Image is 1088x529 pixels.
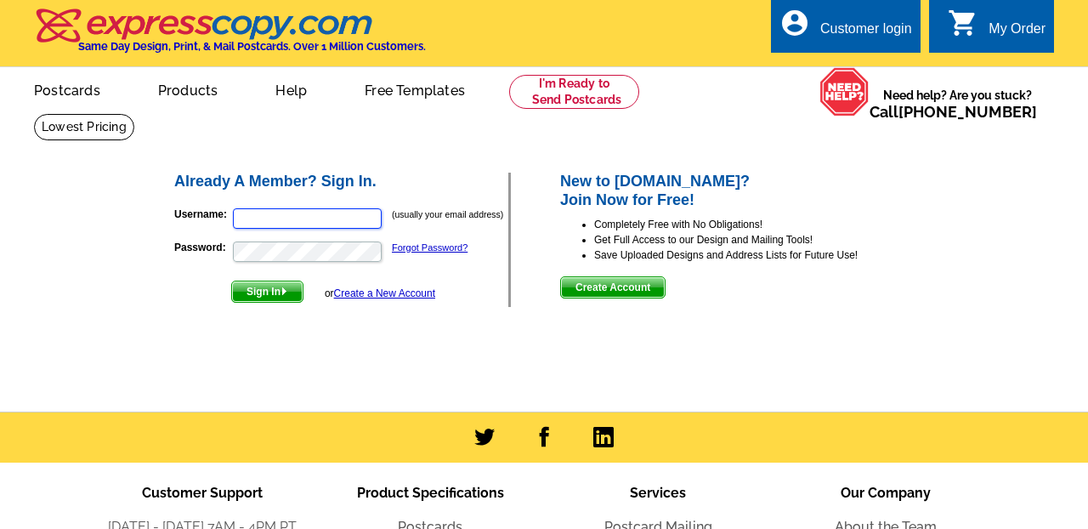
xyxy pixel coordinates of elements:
a: account_circle Customer login [779,19,912,40]
a: Same Day Design, Print, & Mail Postcards. Over 1 Million Customers. [34,20,426,53]
label: Password: [174,240,231,255]
span: Our Company [841,485,931,501]
span: Customer Support [142,485,263,501]
span: Sign In [232,282,303,302]
small: (usually your email address) [392,209,503,219]
div: or [325,286,435,301]
span: Need help? Are you stuck? [870,87,1045,121]
i: shopping_cart [948,8,978,38]
li: Save Uploaded Designs and Address Lists for Future Use! [594,247,916,263]
i: account_circle [779,8,810,38]
div: Customer login [820,21,912,45]
a: Create a New Account [334,287,435,299]
span: Call [870,103,1037,121]
li: Get Full Access to our Design and Mailing Tools! [594,232,916,247]
button: Create Account [560,276,666,299]
div: My Order [989,21,1045,45]
a: Forgot Password? [392,242,467,253]
img: help [819,67,870,117]
span: Services [630,485,686,501]
img: button-next-arrow-white.png [280,287,288,295]
label: Username: [174,207,231,222]
a: Postcards [7,69,127,109]
a: Free Templates [337,69,492,109]
a: Products [131,69,246,109]
h2: Already A Member? Sign In. [174,173,508,191]
a: shopping_cart My Order [948,19,1045,40]
a: [PHONE_NUMBER] [898,103,1037,121]
li: Completely Free with No Obligations! [594,217,916,232]
span: Create Account [561,277,665,298]
h4: Same Day Design, Print, & Mail Postcards. Over 1 Million Customers. [78,40,426,53]
button: Sign In [231,281,303,303]
span: Product Specifications [357,485,504,501]
a: Help [248,69,334,109]
h2: New to [DOMAIN_NAME]? Join Now for Free! [560,173,916,209]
